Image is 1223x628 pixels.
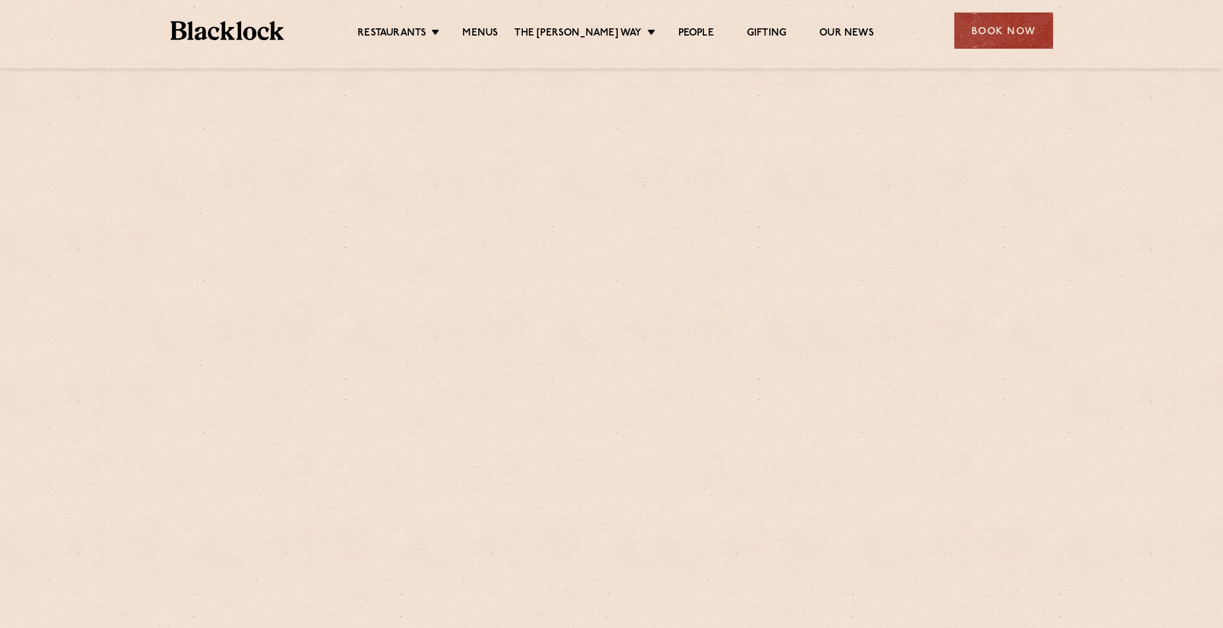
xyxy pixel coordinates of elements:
img: BL_Textured_Logo-footer-cropped.svg [171,21,285,40]
a: Gifting [747,27,786,41]
a: The [PERSON_NAME] Way [514,27,641,41]
a: Restaurants [358,27,426,41]
div: Book Now [954,13,1053,49]
a: Our News [819,27,874,41]
a: Menus [462,27,498,41]
a: People [678,27,714,41]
